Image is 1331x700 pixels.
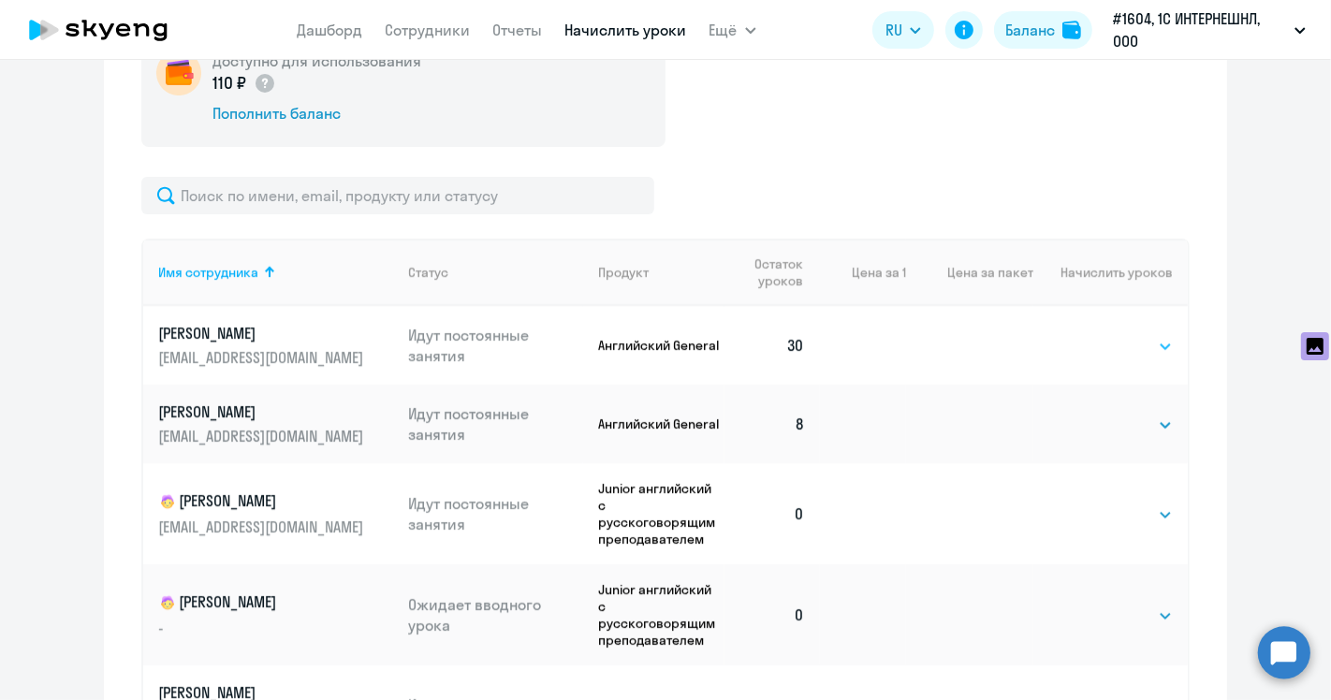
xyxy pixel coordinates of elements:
div: Имя сотрудника [158,264,393,281]
th: Цена за 1 [820,239,906,306]
a: child[PERSON_NAME][EMAIL_ADDRESS][DOMAIN_NAME] [158,490,393,537]
p: Английский General [598,337,724,354]
p: 110 ₽ [212,71,276,95]
input: Поиск по имени, email, продукту или статусу [141,177,654,214]
a: Отчеты [493,21,543,39]
td: 0 [724,564,820,665]
p: - [158,618,368,638]
button: #1604, 1С ИНТЕРНЕШНЛ, ООО [1104,7,1315,52]
a: Дашборд [298,21,363,39]
p: #1604, 1С ИНТЕРНЕШНЛ, ООО [1113,7,1287,52]
p: [EMAIL_ADDRESS][DOMAIN_NAME] [158,517,368,537]
img: balance [1062,21,1081,39]
a: child[PERSON_NAME]- [158,591,393,638]
p: [EMAIL_ADDRESS][DOMAIN_NAME] [158,347,368,368]
a: Начислить уроки [565,21,687,39]
img: child [158,492,177,511]
td: 0 [724,463,820,564]
p: Ожидает вводного урока [408,594,584,635]
p: Идут постоянные занятия [408,403,584,445]
p: [PERSON_NAME] [158,323,368,343]
a: Сотрудники [386,21,471,39]
td: 30 [724,306,820,385]
div: Продукт [598,264,724,281]
p: Идут постоянные занятия [408,325,584,366]
p: Junior английский с русскоговорящим преподавателем [598,480,724,547]
div: Продукт [598,264,649,281]
td: 8 [724,385,820,463]
button: Ещё [709,11,756,49]
div: Статус [408,264,448,281]
button: RU [872,11,934,49]
div: Имя сотрудника [158,264,258,281]
button: Балансbalance [994,11,1092,49]
a: [PERSON_NAME][EMAIL_ADDRESS][DOMAIN_NAME] [158,401,393,446]
img: child [158,593,177,612]
div: Остаток уроков [739,255,820,289]
span: Остаток уроков [739,255,803,289]
div: Статус [408,264,584,281]
th: Цена за пакет [906,239,1033,306]
p: [EMAIL_ADDRESS][DOMAIN_NAME] [158,426,368,446]
p: Идут постоянные занятия [408,493,584,534]
p: [PERSON_NAME] [158,490,368,513]
p: Английский General [598,416,724,432]
p: [PERSON_NAME] [158,401,368,422]
div: Пополнить баланс [212,103,421,124]
a: [PERSON_NAME][EMAIL_ADDRESS][DOMAIN_NAME] [158,323,393,368]
h5: Доступно для использования [212,51,421,71]
img: wallet-circle.png [156,51,201,95]
p: Junior английский с русскоговорящим преподавателем [598,581,724,649]
div: Баланс [1005,19,1055,41]
th: Начислить уроков [1033,239,1188,306]
span: RU [885,19,902,41]
p: [PERSON_NAME] [158,591,368,614]
span: Ещё [709,19,738,41]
